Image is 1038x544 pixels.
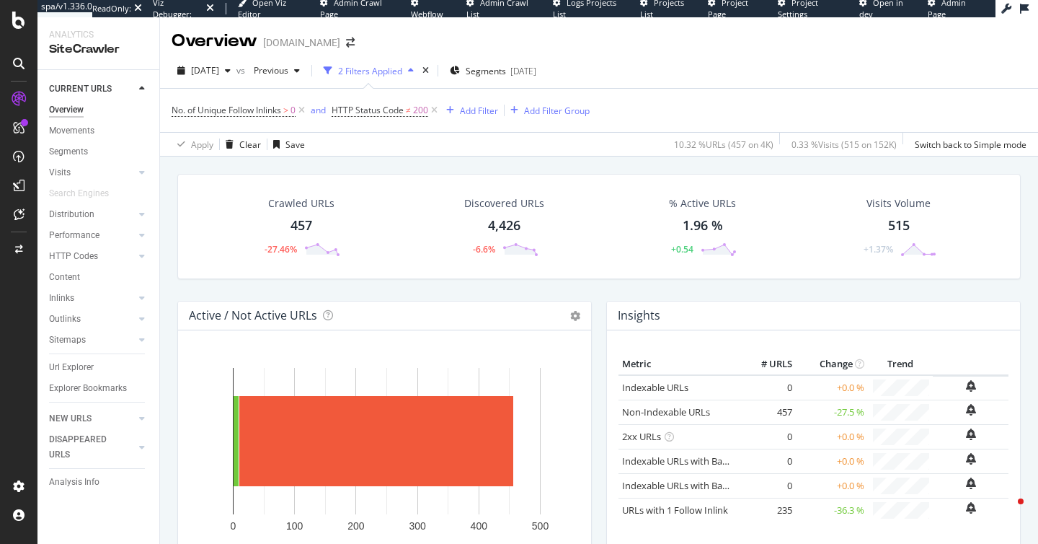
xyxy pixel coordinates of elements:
[220,133,261,156] button: Clear
[622,430,661,443] a: 2xx URLs
[92,3,131,14] div: ReadOnly:
[796,449,868,473] td: +0.0 %
[338,65,402,77] div: 2 Filters Applied
[738,375,796,400] td: 0
[796,400,868,424] td: -27.5 %
[888,216,910,235] div: 515
[49,411,135,426] a: NEW URLS
[49,270,80,285] div: Content
[318,59,420,82] button: 2 Filters Applied
[267,133,305,156] button: Save
[311,104,326,116] div: and
[466,65,506,77] span: Segments
[236,64,248,76] span: vs
[172,104,281,116] span: No. of Unique Follow Inlinks
[570,311,580,321] i: Options
[618,306,660,325] h4: Insights
[738,498,796,522] td: 235
[49,123,94,139] div: Movements
[49,432,135,462] a: DISAPPEARED URLS
[966,453,976,465] div: bell-plus
[49,186,123,201] a: Search Engines
[966,429,976,440] div: bell-plus
[669,196,736,211] div: % Active URLs
[49,29,148,41] div: Analytics
[290,100,296,120] span: 0
[248,59,306,82] button: Previous
[671,243,693,255] div: +0.54
[49,123,149,139] a: Movements
[49,165,71,180] div: Visits
[191,139,213,151] div: Apply
[311,103,326,117] button: and
[791,139,897,151] div: 0.33 % Visits ( 515 on 152K )
[49,381,127,396] div: Explorer Bookmarks
[231,520,236,532] text: 0
[285,139,305,151] div: Save
[49,249,98,264] div: HTTP Codes
[406,104,411,116] span: ≠
[49,144,88,159] div: Segments
[966,380,976,392] div: bell-plus
[505,102,590,119] button: Add Filter Group
[49,411,92,426] div: NEW URLS
[189,306,317,325] h4: Active / Not Active URLs
[49,165,135,180] a: Visits
[49,333,135,348] a: Sitemaps
[622,504,728,517] a: URLs with 1 Follow Inlink
[738,400,796,424] td: 457
[191,64,219,76] span: 2025 Jul. 27th
[49,312,81,327] div: Outlinks
[966,478,976,489] div: bell-plus
[909,133,1026,156] button: Switch back to Simple mode
[172,29,257,53] div: Overview
[440,102,498,119] button: Add Filter
[738,354,796,375] th: # URLS
[49,475,99,490] div: Analysis Info
[290,216,312,235] div: 457
[49,207,94,222] div: Distribution
[49,333,86,348] div: Sitemaps
[868,354,933,375] th: Trend
[49,102,149,118] a: Overview
[420,63,432,78] div: times
[49,360,149,375] a: Url Explorer
[49,291,74,306] div: Inlinks
[796,424,868,449] td: +0.0 %
[49,228,99,243] div: Performance
[286,520,303,532] text: 100
[409,520,426,532] text: 300
[49,228,135,243] a: Performance
[49,41,148,58] div: SiteCrawler
[471,520,488,532] text: 400
[622,381,688,394] a: Indexable URLs
[172,133,213,156] button: Apply
[332,104,404,116] span: HTTP Status Code
[49,144,149,159] a: Segments
[49,249,135,264] a: HTTP Codes
[49,207,135,222] a: Distribution
[49,432,122,462] div: DISAPPEARED URLS
[618,354,738,375] th: Metric
[989,495,1024,530] iframe: Intercom live chat
[524,105,590,117] div: Add Filter Group
[49,475,149,490] a: Analysis Info
[966,404,976,416] div: bell-plus
[866,196,931,211] div: Visits Volume
[532,520,549,532] text: 500
[444,59,542,82] button: Segments[DATE]
[510,65,536,77] div: [DATE]
[413,100,428,120] span: 200
[738,473,796,498] td: 0
[473,243,495,255] div: -6.6%
[49,291,135,306] a: Inlinks
[796,354,868,375] th: Change
[49,102,84,118] div: Overview
[49,82,112,97] div: CURRENT URLS
[683,216,723,235] div: 1.96 %
[915,139,1026,151] div: Switch back to Simple mode
[172,59,236,82] button: [DATE]
[674,139,773,151] div: 10.32 % URLs ( 457 on 4K )
[464,196,544,211] div: Discovered URLs
[796,473,868,498] td: +0.0 %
